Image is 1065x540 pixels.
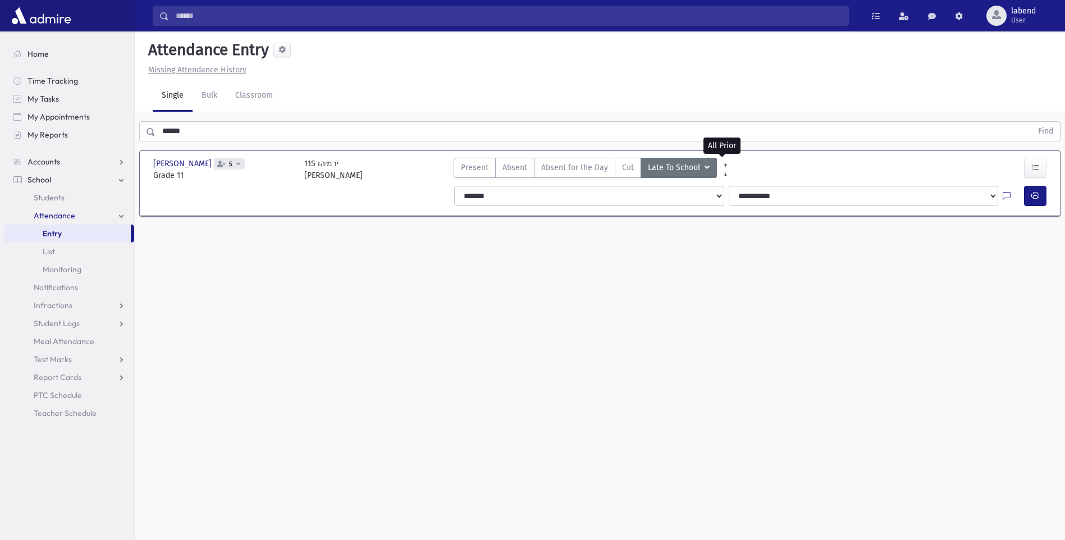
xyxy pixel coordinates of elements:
a: Students [4,189,134,207]
span: Present [461,162,488,173]
img: AdmirePro [9,4,74,27]
span: Entry [43,228,62,239]
span: Time Tracking [28,76,78,86]
a: Attendance [4,207,134,225]
a: Notifications [4,278,134,296]
span: Late To School [648,162,702,174]
span: Report Cards [34,372,81,382]
span: Attendance [34,210,75,221]
a: PTC Schedule [4,386,134,404]
span: Grade 11 [153,170,293,181]
a: Test Marks [4,350,134,368]
span: Teacher Schedule [34,408,97,418]
a: Classroom [226,80,282,112]
a: My Tasks [4,90,134,108]
div: AttTypes [454,158,717,181]
a: Missing Attendance History [144,65,246,75]
span: [PERSON_NAME] [153,158,214,170]
a: Teacher Schedule [4,404,134,422]
span: Notifications [34,282,78,292]
span: Absent for the Day [541,162,608,173]
a: Bulk [193,80,226,112]
a: Accounts [4,153,134,171]
span: My Reports [28,130,68,140]
span: Accounts [28,157,60,167]
span: Home [28,49,49,59]
span: Monitoring [43,264,81,274]
a: Report Cards [4,368,134,386]
a: Home [4,45,134,63]
span: Infractions [34,300,72,310]
span: Meal Attendance [34,336,94,346]
span: List [43,246,55,257]
span: Student Logs [34,318,80,328]
span: Absent [502,162,527,173]
input: Search [169,6,848,26]
span: labend [1011,7,1036,16]
span: Students [34,193,65,203]
span: 5 [227,161,235,168]
a: Monitoring [4,260,134,278]
span: PTC Schedule [34,390,82,400]
span: My Tasks [28,94,59,104]
a: My Appointments [4,108,134,126]
h5: Attendance Entry [144,40,269,60]
a: Single [153,80,193,112]
span: Test Marks [34,354,72,364]
a: Student Logs [4,314,134,332]
button: Find [1031,122,1060,141]
span: School [28,175,51,185]
a: List [4,242,134,260]
u: Missing Attendance History [148,65,246,75]
span: User [1011,16,1036,25]
div: 11S ירמיהו [PERSON_NAME] [304,158,363,181]
span: My Appointments [28,112,90,122]
button: Late To School [641,158,717,178]
a: My Reports [4,126,134,144]
div: All Prior [703,138,741,154]
a: School [4,171,134,189]
span: Cut [622,162,634,173]
a: Time Tracking [4,72,134,90]
a: Infractions [4,296,134,314]
a: Meal Attendance [4,332,134,350]
a: Entry [4,225,131,242]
